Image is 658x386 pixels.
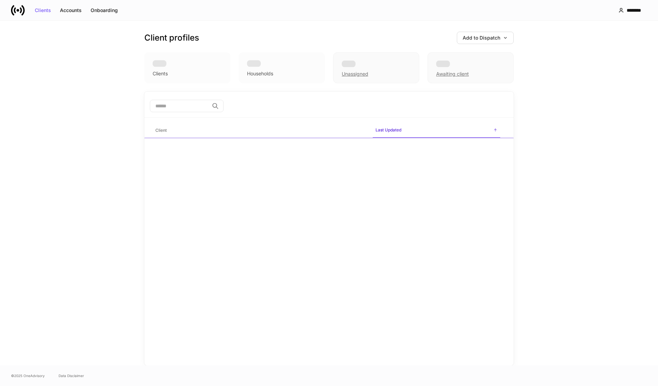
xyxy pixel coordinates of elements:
div: Unassigned [342,71,368,77]
div: Awaiting client [436,71,469,77]
h6: Last Updated [376,127,401,133]
a: Data Disclaimer [59,373,84,378]
button: Clients [30,5,55,16]
div: Onboarding [91,8,118,13]
h6: Client [155,127,167,133]
div: Awaiting client [428,52,514,83]
div: Clients [153,70,168,77]
div: Add to Dispatch [463,35,508,40]
button: Accounts [55,5,86,16]
button: Onboarding [86,5,122,16]
span: Last Updated [373,123,500,138]
div: Households [247,70,273,77]
span: © 2025 OneAdvisory [11,373,45,378]
h3: Client profiles [144,32,199,43]
div: Accounts [60,8,82,13]
span: Client [153,124,367,138]
div: Unassigned [333,52,419,83]
button: Add to Dispatch [457,32,514,44]
div: Clients [35,8,51,13]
